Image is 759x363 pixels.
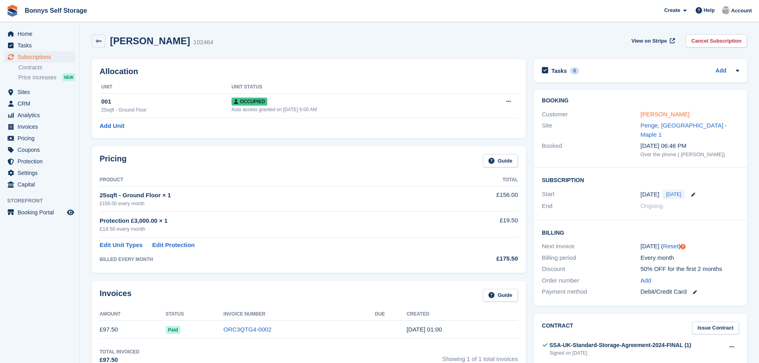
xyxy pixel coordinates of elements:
span: Occupied [231,98,267,106]
a: Reset [663,243,679,249]
div: Signed on [DATE] [549,349,691,357]
div: Discount [542,265,640,274]
div: £156.00 every month [100,200,441,207]
div: Site [542,121,640,139]
div: £19.50 every month [100,225,441,233]
div: Payment method [542,287,640,296]
th: Status [166,308,224,321]
h2: Pricing [100,154,127,167]
img: James Bonny [722,6,730,14]
span: Analytics [18,110,65,121]
div: 50% OFF for the first 2 months [641,265,739,274]
div: Next invoice [542,242,640,251]
a: menu [4,98,75,109]
a: ORC3QTG4-0002 [224,326,272,333]
td: £97.50 [100,321,166,339]
h2: Allocation [100,67,518,76]
span: Protection [18,156,65,167]
div: Tooltip anchor [679,243,686,250]
a: Issue Contract [692,322,739,335]
div: 001 [101,97,231,106]
a: menu [4,121,75,132]
span: Ongoing [641,202,663,209]
a: menu [4,133,75,144]
div: BILLED EVERY MONTH [100,256,441,263]
h2: Subscription [542,176,739,184]
time: 2025-08-20 00:00:00 UTC [641,190,659,199]
div: 25sqft - Ground Floor × 1 [100,191,441,200]
a: menu [4,167,75,179]
span: Storefront [7,197,79,205]
a: menu [4,40,75,51]
h2: Contract [542,322,573,335]
a: Preview store [66,208,75,217]
th: Due [375,308,407,321]
div: Debit/Credit Card [641,287,739,296]
span: Paid [166,326,180,334]
th: Unit [100,81,231,94]
div: Booked [542,141,640,158]
th: Unit Status [231,81,471,94]
div: Customer [542,110,640,119]
a: Add [641,276,651,285]
span: [DATE] [663,190,685,199]
div: £175.50 [441,254,518,263]
div: Billing period [542,253,640,263]
th: Total [441,174,518,186]
div: SSA-UK-Standard-Storage-Agreement-2024-FINAL (1) [549,341,691,349]
h2: Booking [542,98,739,104]
a: Penge, [GEOGRAPHIC_DATA] - Maple 1 [641,122,727,138]
a: Cancel Subscription [686,34,747,47]
span: Pricing [18,133,65,144]
a: menu [4,179,75,190]
a: menu [4,86,75,98]
a: Guide [483,289,518,302]
span: Help [704,6,715,14]
a: menu [4,156,75,167]
a: menu [4,51,75,63]
span: Coupons [18,144,65,155]
span: Subscriptions [18,51,65,63]
div: Total Invoiced [100,348,139,355]
img: stora-icon-8386f47178a22dfd0bd8f6a31ec36ba5ce8667c1dd55bd0f319d3a0aa187defe.svg [6,5,18,17]
h2: Invoices [100,289,131,302]
td: £19.50 [441,212,518,237]
a: menu [4,28,75,39]
time: 2025-08-20 00:00:29 UTC [406,326,442,333]
span: View on Stripe [632,37,667,45]
div: End [542,202,640,211]
div: Order number [542,276,640,285]
div: Over the phone ( [PERSON_NAME]) [641,151,739,159]
a: Price increases NEW [18,73,75,82]
div: 25sqft - Ground Floor [101,106,231,114]
span: Account [731,7,752,15]
th: Created [406,308,518,321]
th: Amount [100,308,166,321]
a: Edit Protection [152,241,195,250]
a: menu [4,207,75,218]
a: Add [716,67,726,76]
div: Protection £3,000.00 × 1 [100,216,441,226]
div: Auto access granted on [DATE] 6:00 AM [231,106,471,113]
a: Add Unit [100,122,124,131]
span: Home [18,28,65,39]
td: £156.00 [441,186,518,211]
span: Booking Portal [18,207,65,218]
a: Contracts [18,64,75,71]
a: Guide [483,154,518,167]
span: Invoices [18,121,65,132]
span: Create [664,6,680,14]
a: Bonnys Self Storage [22,4,90,17]
div: [DATE] 06:46 PM [641,141,739,151]
th: Invoice Number [224,308,375,321]
div: Every month [641,253,739,263]
span: Price increases [18,74,57,81]
span: Settings [18,167,65,179]
h2: Billing [542,228,739,236]
a: [PERSON_NAME] [641,111,690,118]
a: Edit Unit Types [100,241,143,250]
th: Product [100,174,441,186]
div: NEW [62,73,75,81]
a: View on Stripe [628,34,677,47]
h2: Tasks [551,67,567,75]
